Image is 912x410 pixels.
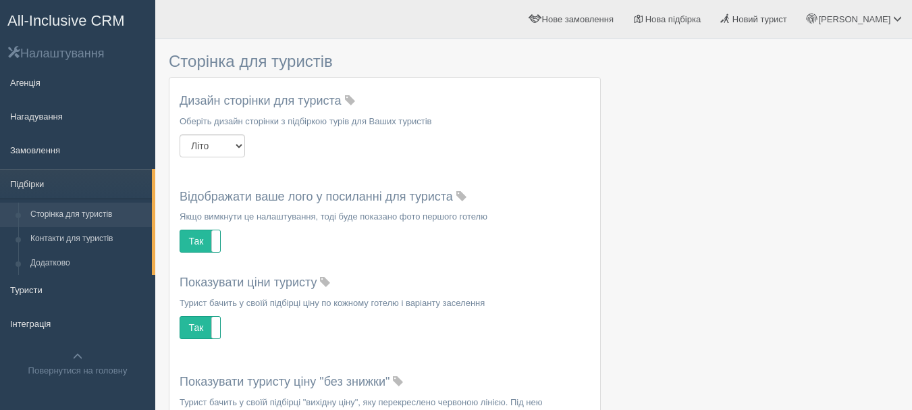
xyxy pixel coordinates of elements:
[24,251,152,276] a: Додатково
[1,1,155,38] a: All-Inclusive CRM
[7,12,125,29] span: All-Inclusive CRM
[180,230,220,252] label: Так
[180,95,590,108] h4: Дизайн сторінки для туриста
[180,376,590,389] h4: Показувати туристу ціну "без знижки"
[24,203,152,227] a: Сторінка для туристів
[732,14,787,24] span: Новий турист
[180,297,590,309] p: Турист бачить у своїй підбірці ціну по кожному готелю і варіанту заселення
[169,53,601,70] h3: Сторінка для туристів
[180,190,590,204] h4: Відображати ваше лого у посиланні для туриста
[818,14,890,24] span: [PERSON_NAME]
[180,276,590,290] h4: Показувати ціни туристу
[180,317,220,338] label: Так
[542,14,614,24] span: Нове замовлення
[180,210,590,223] p: Якщо вимкнути це налаштування, тоді буде показано фото першого готелю
[24,227,152,251] a: Контакти для туристів
[645,14,701,24] span: Нова підбірка
[180,115,590,128] p: Оберіть дизайн сторінки з підбіркою турів для Ваших туристів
